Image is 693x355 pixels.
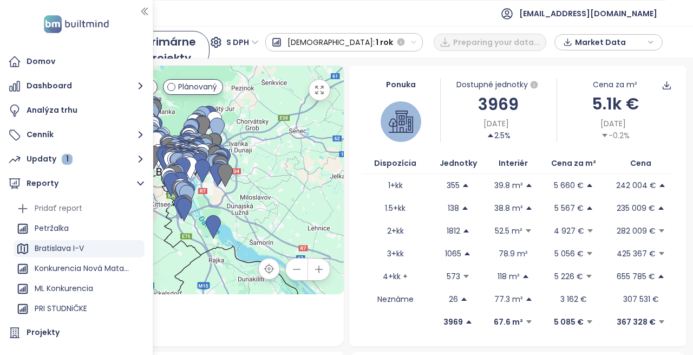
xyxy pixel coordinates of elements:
[525,204,533,212] span: caret-up
[376,33,393,52] span: 1 rok
[483,118,509,130] span: [DATE]
[35,302,87,315] div: PRI STUDNiČKE
[389,109,413,134] img: house
[494,179,523,191] p: 39.8 m²
[14,220,145,237] div: Petržalka
[35,222,69,235] div: Petržalka
[554,248,584,260] p: 5 056 €
[488,153,539,174] th: Interiér
[525,318,533,326] span: caret-down
[448,202,459,214] p: 138
[5,100,147,121] a: Analýza trhu
[554,316,584,328] p: 5 085 €
[617,202,655,214] p: 235 009 €
[586,204,593,212] span: caret-up
[35,262,131,275] div: Konkurencia Nová Matadorka
[35,202,82,215] div: Pridať report
[586,182,593,189] span: caret-up
[658,318,665,326] span: caret-down
[617,270,655,282] p: 655 785 €
[441,92,557,117] div: 3969
[362,197,428,220] td: 1.5+kk
[362,220,428,242] td: 2+kk
[41,13,112,35] img: logo
[487,132,494,139] span: caret-up
[362,242,428,265] td: 3+kk
[447,270,460,282] p: 573
[557,91,673,117] div: 5.1k €
[14,280,145,298] div: ML Konkurencia
[178,81,217,93] span: Plánovaný
[586,318,593,326] span: caret-down
[362,265,428,288] td: 4+kk +
[586,250,593,257] span: caret-down
[658,182,666,189] span: caret-up
[443,316,463,328] p: 3969
[593,79,637,91] div: Cena za m²
[35,242,84,255] div: Bratislava I-V
[494,316,523,328] p: 67.6 m²
[447,225,460,237] p: 1812
[487,130,511,141] div: 2.5%
[658,250,665,257] span: caret-down
[616,179,656,191] p: 242 004 €
[362,288,428,311] td: Neznáme
[657,204,665,212] span: caret-up
[449,293,458,305] p: 26
[5,149,147,170] button: Updaty 1
[609,153,674,174] th: Cena
[617,248,656,260] p: 425 367 €
[14,300,145,318] div: PRI STUDNiČKE
[362,79,440,91] div: Ponuka
[657,273,665,280] span: caret-up
[465,318,473,326] span: caret-up
[560,34,657,50] div: button
[554,225,584,237] p: 4 927 €
[14,240,145,257] div: Bratislava I-V
[525,182,533,189] span: caret-up
[462,227,470,235] span: caret-up
[601,130,630,141] div: -0.2%
[554,202,584,214] p: 5 567 €
[495,225,522,237] p: 52.5 m²
[441,79,557,92] div: Dostupné jednotky
[601,132,609,139] span: caret-down
[20,301,331,321] div: Bratislava I-V
[498,270,520,282] p: 118 m²
[522,273,529,280] span: caret-up
[362,153,428,174] th: Dispozícia
[447,179,460,191] p: 355
[658,227,665,235] span: caret-down
[519,1,657,27] span: [EMAIL_ADDRESS][DOMAIN_NAME]
[600,118,626,130] span: [DATE]
[499,248,528,260] p: 78.9 m²
[617,225,656,237] p: 282 009 €
[27,55,55,68] div: Domov
[5,51,147,73] a: Domov
[145,34,199,66] div: Primárne projekty
[560,293,587,305] p: 3 162 €
[525,227,532,235] span: caret-down
[623,293,659,305] p: 307 531 €
[494,293,523,305] p: 77.3 m²
[617,316,656,328] p: 367 328 €
[226,34,259,50] span: S DPH
[5,124,147,146] button: Cenník
[445,248,461,260] p: 1065
[14,260,145,277] div: Konkurencia Nová Matadorka
[27,326,60,339] div: Projekty
[265,33,423,51] button: [DEMOGRAPHIC_DATA]:1 rok
[5,322,147,344] a: Projekty
[525,295,533,303] span: caret-up
[462,273,470,280] span: caret-down
[462,182,469,189] span: caret-up
[453,36,540,48] span: Preparing your data...
[27,152,73,166] div: Updaty
[461,204,469,212] span: caret-up
[122,31,210,69] a: primary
